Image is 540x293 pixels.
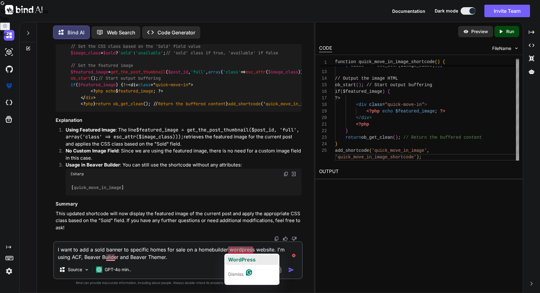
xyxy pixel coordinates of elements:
span: quick_move_in_image [266,101,313,107]
span: ?> [123,82,128,87]
span: </ [356,115,361,120]
span: get_the_post_thumbnail [111,69,166,75]
span: ) [416,155,419,160]
img: GPT-4o mini [96,266,102,273]
span: , [427,148,429,153]
span: 'class' => esc_attr [348,63,398,68]
span: ob_start [335,82,356,87]
span: ) [382,89,385,94]
span: $featured_image [71,69,108,75]
span: ; [435,109,437,114]
span: < [356,102,358,107]
span: // Output the image HTML [335,76,398,81]
span: ; [440,63,442,68]
span: $sold [103,50,116,56]
p: GPT-4o min.. [105,266,131,273]
span: 'full' [191,69,206,75]
span: function quick_move_in_image_shortcode [335,59,435,64]
span: quick [156,82,168,87]
img: like [283,236,288,241]
span: ) [432,63,435,68]
img: settings [4,266,14,276]
span: ( [345,63,348,68]
span: // Start output buffering [98,76,161,81]
span: $image_class [71,50,101,56]
code: $featured_image = get_the_post_thumbnail($post_id, 'full', array('class' => esc_attr($image_class... [66,127,302,140]
p: Source [68,266,82,273]
span: class [369,102,382,107]
span: > [369,115,372,120]
span: <?php [367,109,380,114]
img: darkAi-studio [4,47,14,57]
span: quick_move_in_image [74,185,121,190]
span: ( [435,59,437,64]
span: esc_attr [246,69,266,75]
div: 24 [319,141,327,147]
span: // Get the featured image [71,63,133,68]
span: // Set the CSS class based on the 'Sold' field value [71,44,201,49]
p: : You can still use the shortcode without any attributes: [66,161,302,169]
img: dislike [292,236,297,241]
div: 18 [319,102,327,108]
img: premium [4,81,14,91]
strong: Usage in Beaver Builder [66,162,120,168]
span: the [176,101,183,107]
span: $featured_image [343,89,382,94]
p: : The line retrieves the featured image for the current post and applies the CSS class based on t... [66,127,302,148]
span: ) [395,135,398,140]
h3: Explanation [56,117,302,124]
textarea: To enrich screen reader interactions, please activate Accessibility in Grammarly extension settings [54,242,302,261]
span: div [86,95,93,100]
span: "quick-move-in" [385,102,424,107]
span: { [442,59,445,64]
code: [ ] [71,184,124,191]
span: 'class' [223,69,241,75]
span: 'quick_move_in_image' [372,148,427,153]
span: ( [356,82,358,87]
div: 20 [319,115,327,121]
span: $featured_image [395,109,435,114]
span: echo [106,88,116,94]
span: ob_get_clean [361,135,393,140]
span: $post_id [168,69,188,75]
span: } [345,128,348,133]
span: > [424,102,427,107]
span: // 'sold' class if true, 'available' if false [166,50,278,56]
img: copy [274,236,279,241]
span: ?> [335,96,340,101]
span: = [382,102,385,107]
span: 'available' [136,50,163,56]
span: content [208,101,226,107]
span: ( [398,63,401,68]
h2: OUTPUT [315,164,523,179]
span: return [96,101,111,107]
span: 'sold' [118,50,133,56]
span: Csharp [71,171,84,176]
div: 13 [319,69,327,75]
img: cloudideIcon [4,97,14,108]
span: ( [340,89,343,94]
span: ( [369,148,372,153]
span: ?> [440,109,445,114]
img: icon [288,267,294,273]
span: 1 [319,59,327,66]
span: move [171,82,181,87]
span: // Return the buffered content [403,135,482,140]
span: 'quick_move_in_image_shortcode' [335,155,416,160]
p: This updated shortcode will now display the featured image of the current post and apply the appr... [56,210,302,231]
span: FileName [492,45,511,52]
img: copy [283,171,288,176]
p: Bind can provide inaccurate information, including about people. Always double-check its answers.... [53,281,303,285]
div: 15 [319,82,327,88]
span: ) [359,82,361,87]
span: ob_start [71,76,91,81]
span: if [71,82,76,87]
span: Return [158,101,173,107]
span: ) [437,59,440,64]
span: class [138,82,151,87]
span: div [361,115,369,120]
span: $featured_image [78,82,116,87]
strong: Using Featured Image [66,127,116,133]
div: 19 [319,108,327,115]
span: in [183,82,188,87]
